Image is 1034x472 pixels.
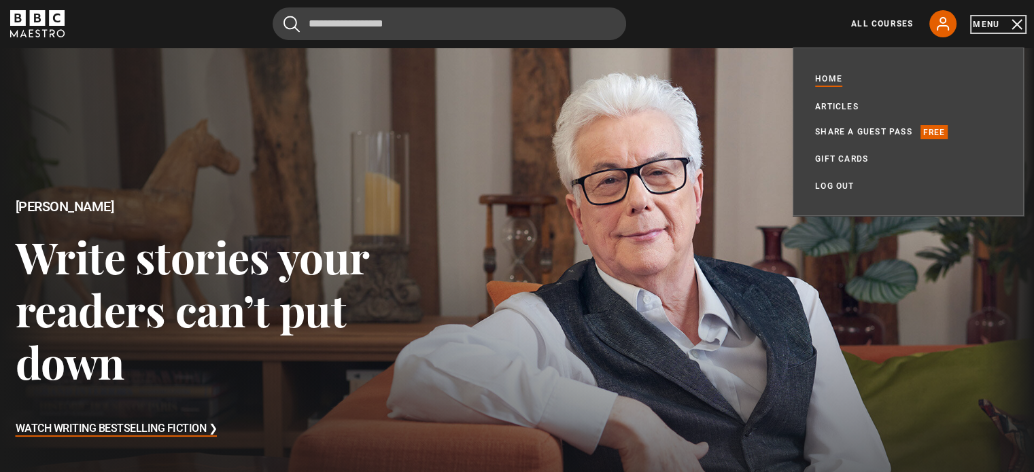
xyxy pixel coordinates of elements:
p: Free [920,125,948,139]
button: Submit the search query [283,16,300,33]
a: All Courses [851,18,913,30]
h3: Watch Writing Bestselling Fiction ❯ [16,419,218,439]
a: Gift Cards [815,152,868,166]
h2: [PERSON_NAME] [16,199,414,215]
h3: Write stories your readers can’t put down [16,230,414,388]
a: Articles [815,100,859,113]
a: Home [815,72,842,87]
input: Search [273,7,626,40]
button: Toggle navigation [973,18,1024,31]
svg: BBC Maestro [10,10,65,37]
a: Share a guest pass [815,125,912,139]
a: Log out [815,179,854,193]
